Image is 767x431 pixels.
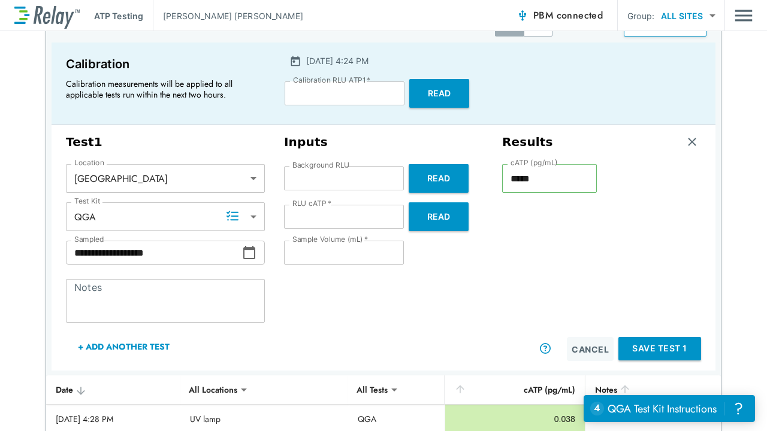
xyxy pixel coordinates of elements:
[66,205,265,229] div: QGA
[292,199,331,208] label: RLU cATP
[66,78,258,100] p: Calibration measurements will be applied to all applicable tests run within the next two hours.
[409,202,469,231] button: Read
[517,10,529,22] img: Connected Icon
[454,383,575,397] div: cATP (pg/mL)
[66,241,242,265] input: Choose date, selected date is Sep 25, 2025
[66,332,182,361] button: + Add Another Test
[163,10,303,22] p: [PERSON_NAME] [PERSON_NAME]
[66,135,265,150] h3: Test 1
[686,136,698,148] img: Remove
[409,79,469,108] button: Read
[735,4,753,27] img: Drawer Icon
[735,4,753,27] button: Main menu
[94,10,143,22] p: ATP Testing
[180,378,246,402] div: All Locations
[66,54,263,74] p: Calibration
[512,4,608,28] button: PBM connected
[455,413,575,425] div: 0.038
[284,135,483,150] h3: Inputs
[557,8,603,22] span: connected
[567,337,614,361] button: Cancel
[584,395,755,422] iframe: Resource center
[289,55,301,67] img: Calender Icon
[74,159,104,167] label: Location
[533,7,603,24] span: PBM
[627,10,654,22] p: Group:
[409,164,469,193] button: Read
[56,413,171,425] div: [DATE] 4:28 PM
[46,375,180,405] th: Date
[74,197,101,205] label: Test Kit
[306,54,369,67] p: [DATE] 4:24 PM
[348,378,396,402] div: All Tests
[293,76,370,84] label: Calibration RLU ATP1
[292,161,349,169] label: Background RLU
[618,337,701,360] button: Save Test 1
[511,159,558,167] label: cATP (pg/mL)
[292,235,368,244] label: Sample Volume (mL)
[14,3,80,29] img: LuminUltra Relay
[66,166,265,190] div: [GEOGRAPHIC_DATA]
[595,383,668,397] div: Notes
[502,135,553,150] h3: Results
[74,235,104,244] label: Sampled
